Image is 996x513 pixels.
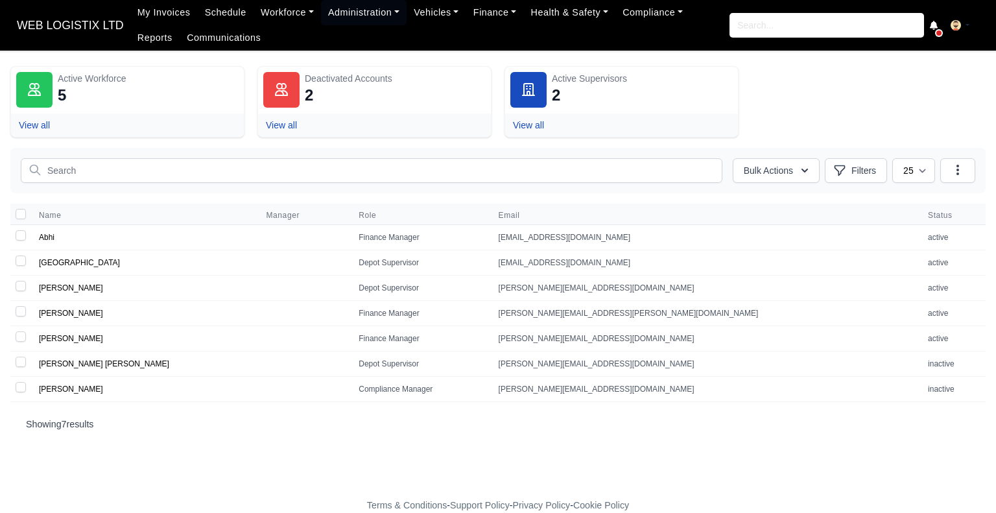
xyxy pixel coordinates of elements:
span: Email [499,210,912,221]
a: View all [19,120,50,130]
td: active [920,225,986,250]
button: Filters [825,158,887,183]
span: Status [928,210,978,221]
a: [PERSON_NAME] [39,309,103,318]
a: Terms & Conditions [367,500,447,510]
a: [GEOGRAPHIC_DATA] [39,258,120,267]
button: Name [39,210,71,221]
td: [EMAIL_ADDRESS][DOMAIN_NAME] [491,225,920,250]
a: Support Policy [450,500,510,510]
td: [PERSON_NAME][EMAIL_ADDRESS][PERSON_NAME][DOMAIN_NAME] [491,301,920,326]
span: WEB LOGISTIX LTD [10,12,130,38]
div: Active Workforce [58,72,239,85]
td: active [920,301,986,326]
button: Manager [266,210,310,221]
a: Privacy Policy [513,500,571,510]
span: Role [359,210,376,221]
td: inactive [920,377,986,402]
td: [PERSON_NAME][EMAIL_ADDRESS][DOMAIN_NAME] [491,276,920,301]
button: Bulk Actions [733,158,820,183]
td: [PERSON_NAME][EMAIL_ADDRESS][DOMAIN_NAME] [491,377,920,402]
a: Abhi [39,233,54,242]
td: active [920,250,986,276]
td: Finance Manager [351,301,490,326]
td: [PERSON_NAME][EMAIL_ADDRESS][DOMAIN_NAME] [491,352,920,377]
td: Depot Supervisor [351,276,490,301]
a: [PERSON_NAME] [39,334,103,343]
td: Finance Manager [351,326,490,352]
div: - - - [128,498,868,513]
td: Depot Supervisor [351,352,490,377]
a: Reports [130,25,180,51]
div: Active Supervisors [552,72,733,85]
td: inactive [920,352,986,377]
a: Communications [180,25,268,51]
td: Finance Manager [351,225,490,250]
a: Cookie Policy [573,500,629,510]
span: Manager [266,210,300,221]
td: active [920,326,986,352]
a: WEB LOGISTIX LTD [10,13,130,38]
input: Search... [729,13,924,38]
td: Compliance Manager [351,377,490,402]
div: 2 [552,85,560,106]
div: 5 [58,85,66,106]
a: [PERSON_NAME] [PERSON_NAME] [39,359,169,368]
div: 2 [305,85,313,106]
span: 7 [62,419,67,429]
div: Deactivated Accounts [305,72,486,85]
a: View all [266,120,297,130]
a: View all [513,120,544,130]
a: [PERSON_NAME] [39,283,103,292]
button: Role [359,210,386,221]
input: Search [21,158,722,183]
p: Showing results [26,418,970,431]
a: [PERSON_NAME] [39,385,103,394]
td: Depot Supervisor [351,250,490,276]
td: [EMAIL_ADDRESS][DOMAIN_NAME] [491,250,920,276]
span: Name [39,210,61,221]
td: active [920,276,986,301]
td: [PERSON_NAME][EMAIL_ADDRESS][DOMAIN_NAME] [491,326,920,352]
